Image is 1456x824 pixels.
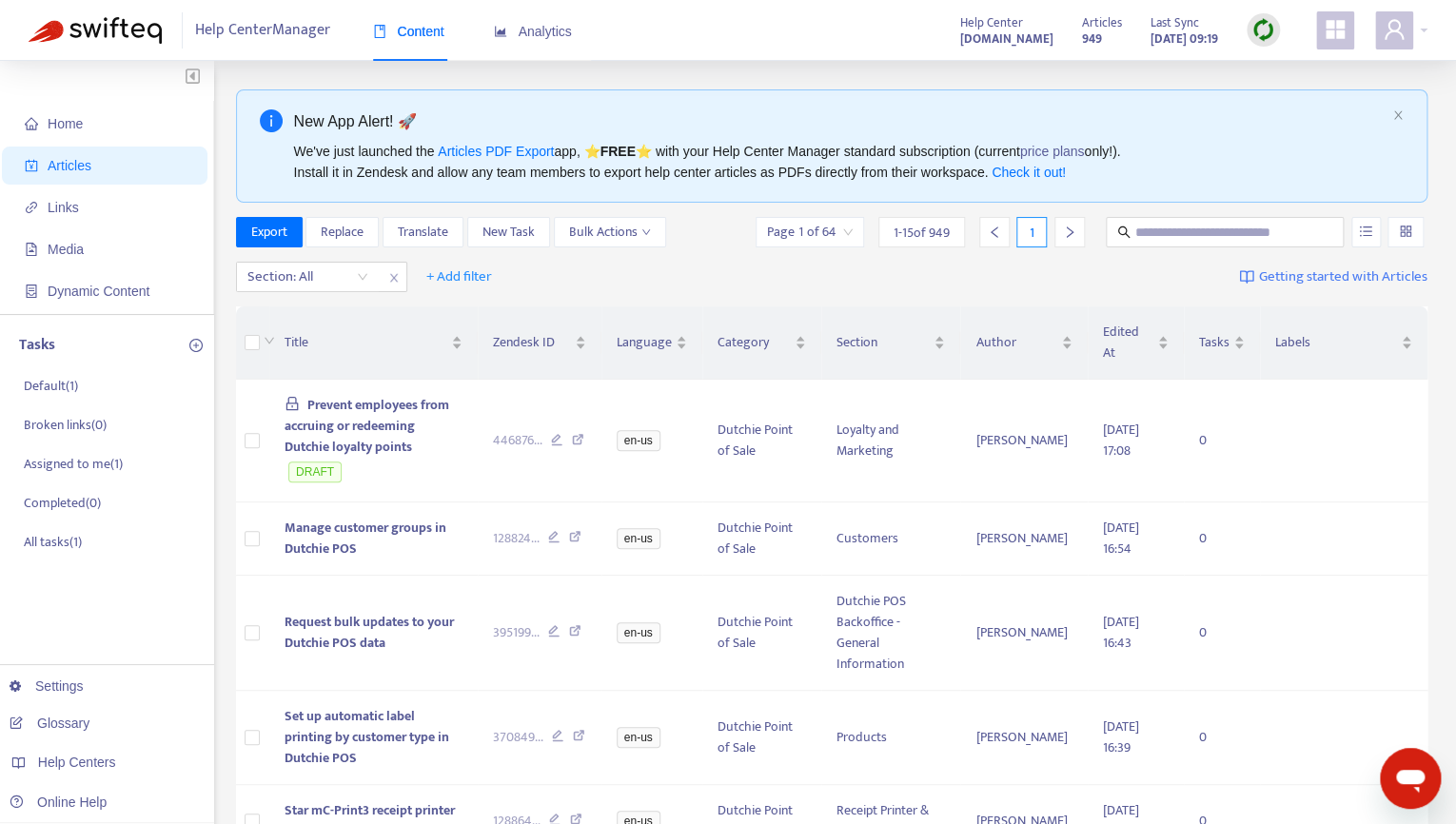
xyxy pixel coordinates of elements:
th: Title [269,306,478,380]
span: Zendesk ID [493,332,571,353]
span: Title [285,332,447,353]
span: 395199 ... [493,622,540,643]
span: DRAFT [288,461,342,482]
span: + Add filter [426,265,492,288]
td: [PERSON_NAME] [960,502,1087,576]
p: Broken links ( 0 ) [24,415,107,435]
span: area-chart [494,25,507,38]
img: Swifteq [29,17,162,44]
th: Category [702,306,821,380]
span: en-us [617,622,660,643]
span: Category [718,332,791,353]
button: close [1392,109,1404,122]
p: Assigned to me ( 1 ) [24,454,123,474]
span: Translate [398,222,448,243]
span: right [1063,226,1076,239]
span: Request bulk updates to your Dutchie POS data [285,611,454,654]
span: en-us [617,430,660,451]
td: Dutchie POS Backoffice - General Information [821,576,961,691]
span: 370849 ... [493,727,543,748]
a: Getting started with Articles [1239,262,1427,292]
span: Help Center Manager [195,12,330,49]
div: We've just launched the app, ⭐ ⭐️ with your Help Center Manager standard subscription (current on... [294,141,1386,183]
span: Language [617,332,672,353]
span: [DATE] 16:54 [1103,517,1139,559]
span: file-image [25,243,38,256]
a: Settings [10,678,84,694]
td: Dutchie Point of Sale [702,576,821,691]
span: Last Sync [1151,12,1199,33]
span: book [373,25,386,38]
iframe: Button to launch messaging window [1380,748,1441,809]
button: Translate [383,217,463,247]
div: 1 [1016,217,1047,247]
span: down [264,335,275,346]
span: 446876 ... [493,430,542,451]
span: Replace [321,222,364,243]
span: Author [975,332,1056,353]
p: Tasks [19,334,55,357]
a: price plans [1020,144,1085,159]
a: [DOMAIN_NAME] [960,28,1053,49]
button: + Add filter [412,262,506,292]
span: en-us [617,727,660,748]
span: Bulk Actions [569,222,651,243]
th: Section [821,306,961,380]
td: 0 [1184,576,1260,691]
td: 0 [1184,380,1260,502]
p: Completed ( 0 ) [24,493,101,513]
button: Export [236,217,303,247]
span: Edited At [1103,322,1153,363]
span: Getting started with Articles [1259,266,1427,288]
td: [PERSON_NAME] [960,576,1087,691]
span: New Task [482,222,535,243]
span: Links [48,200,79,215]
th: Tasks [1184,306,1260,380]
td: Dutchie Point of Sale [702,691,821,785]
b: FREE [600,144,635,159]
td: Dutchie Point of Sale [702,380,821,502]
span: down [641,227,651,237]
span: en-us [617,528,660,549]
span: 1 - 15 of 949 [894,223,950,243]
strong: [DOMAIN_NAME] [960,29,1053,49]
span: Dynamic Content [48,284,149,299]
span: Articles [1082,12,1122,33]
td: 0 [1184,502,1260,576]
span: lock [285,396,300,411]
p: Default ( 1 ) [24,376,78,396]
td: Customers [821,502,961,576]
span: account-book [25,159,38,172]
span: Prevent employees from accruing or redeeming Dutchie loyalty points [285,394,449,458]
p: All tasks ( 1 ) [24,532,82,552]
td: Loyalty and Marketing [821,380,961,502]
th: Labels [1260,306,1427,380]
span: Media [48,242,84,257]
span: [DATE] 17:08 [1103,419,1139,461]
span: Articles [48,158,91,173]
a: Glossary [10,716,89,731]
img: image-link [1239,269,1254,284]
button: Bulk Actionsdown [554,217,666,247]
span: Home [48,116,83,131]
img: sync.dc5367851b00ba804db3.png [1251,18,1275,42]
button: Replace [305,217,379,247]
button: unordered-list [1351,217,1381,247]
span: Section [836,332,931,353]
span: plus-circle [189,339,203,352]
span: link [25,201,38,214]
div: New App Alert! 🚀 [294,109,1386,133]
a: Online Help [10,795,107,810]
th: Author [960,306,1087,380]
th: Zendesk ID [478,306,601,380]
span: Export [251,222,287,243]
span: 128824 ... [493,528,540,549]
a: Check it out! [992,165,1066,180]
span: container [25,284,38,298]
td: [PERSON_NAME] [960,691,1087,785]
span: Content [373,24,444,39]
a: Articles PDF Export [438,144,554,159]
span: [DATE] 16:39 [1103,716,1139,758]
span: left [988,226,1001,239]
td: Products [821,691,961,785]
